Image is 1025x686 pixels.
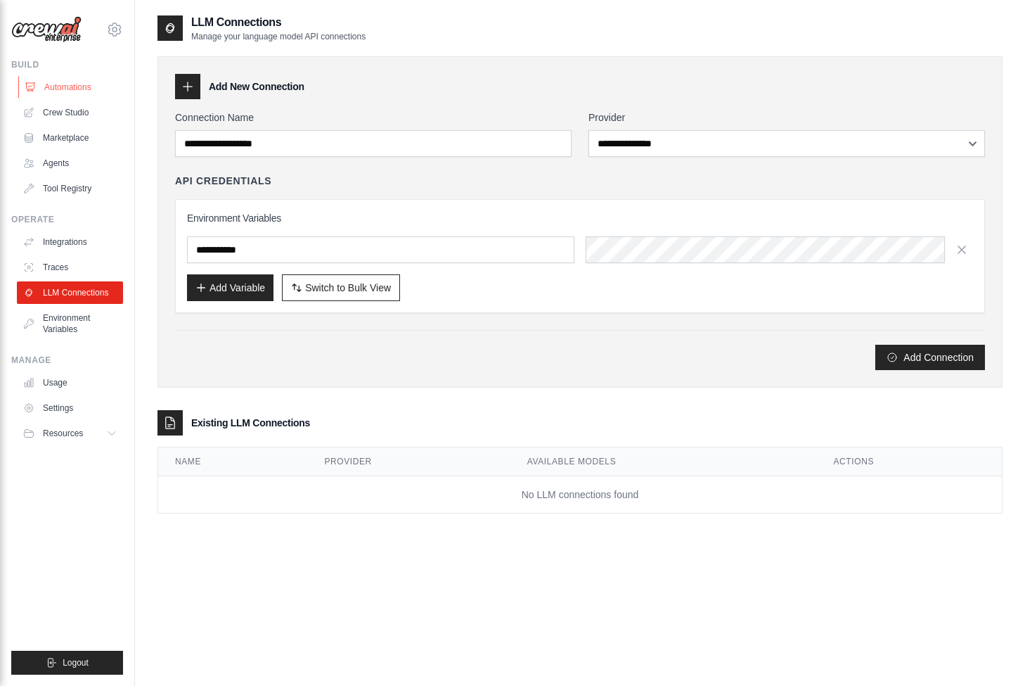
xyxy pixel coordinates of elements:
[175,174,271,188] h4: API Credentials
[187,274,273,301] button: Add Variable
[875,345,985,370] button: Add Connection
[11,355,123,366] div: Manage
[307,447,510,476] th: Provider
[305,281,391,295] span: Switch to Bulk View
[158,447,307,476] th: Name
[17,256,123,279] a: Traces
[17,281,123,304] a: LLM Connections
[17,231,123,253] a: Integrations
[209,80,304,94] h3: Add New Connection
[17,152,123,174] a: Agents
[282,274,400,301] button: Switch to Bulk View
[11,16,82,43] img: Logo
[18,76,124,99] a: Automations
[43,428,83,439] span: Resources
[187,211,973,225] h3: Environment Variables
[191,31,366,42] p: Manage your language model API connections
[17,177,123,200] a: Tool Registry
[17,101,123,124] a: Crew Studio
[816,447,1002,476] th: Actions
[588,110,985,125] label: Provider
[63,657,89,668] span: Logout
[175,110,572,125] label: Connection Name
[17,397,123,419] a: Settings
[11,214,123,225] div: Operate
[158,476,1002,514] td: No LLM connections found
[17,127,123,149] a: Marketplace
[510,447,817,476] th: Available Models
[191,14,366,31] h2: LLM Connections
[17,371,123,394] a: Usage
[191,416,310,430] h3: Existing LLM Connections
[11,59,123,70] div: Build
[11,651,123,675] button: Logout
[17,422,123,445] button: Resources
[17,307,123,341] a: Environment Variables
